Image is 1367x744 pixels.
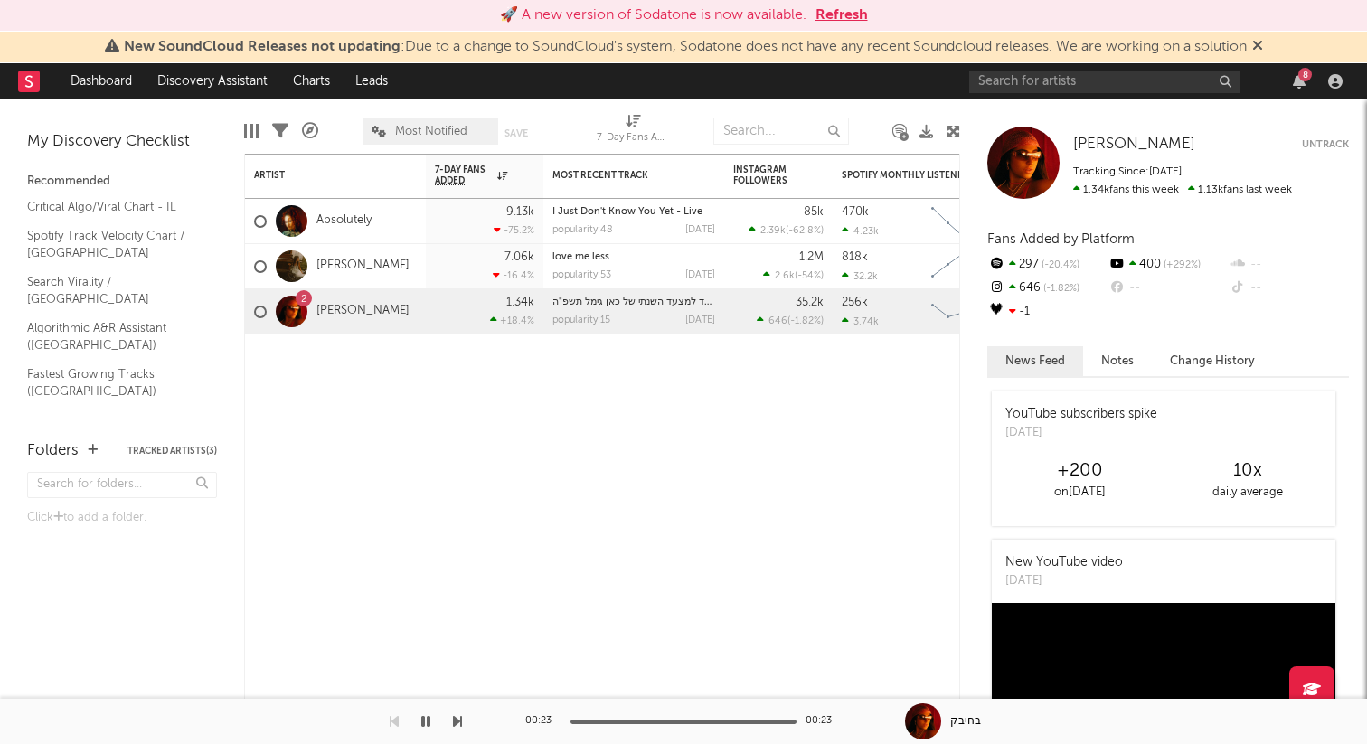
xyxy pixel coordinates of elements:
[1039,260,1079,270] span: -20.4 %
[987,346,1083,376] button: News Feed
[552,207,702,217] a: I Just Don't Know You Yet - Live
[1229,277,1349,300] div: --
[302,108,318,154] div: A&R Pipeline
[757,315,824,326] div: ( )
[763,269,824,281] div: ( )
[1041,284,1079,294] span: -1.82 %
[923,244,1004,289] svg: Chart title
[244,108,259,154] div: Edit Columns
[552,225,613,235] div: popularity: 48
[842,206,869,218] div: 470k
[1164,482,1331,504] div: daily average
[145,63,280,99] a: Discovery Assistant
[842,251,868,263] div: 818k
[842,170,977,181] div: Spotify Monthly Listeners
[124,40,401,54] span: New SoundCloud Releases not updating
[1073,136,1195,154] a: [PERSON_NAME]
[1005,553,1123,572] div: New YouTube video
[685,270,715,280] div: [DATE]
[768,316,787,326] span: 646
[504,128,528,138] button: Save
[597,108,669,154] div: 7-Day Fans Added (7-Day Fans Added)
[494,224,534,236] div: -75.2 %
[127,447,217,456] button: Tracked Artists(3)
[27,226,199,263] a: Spotify Track Velocity Chart / [GEOGRAPHIC_DATA]
[685,225,715,235] div: [DATE]
[435,165,493,186] span: 7-Day Fans Added
[797,271,821,281] span: -54 %
[1252,40,1263,54] span: Dismiss
[552,252,609,262] a: love me less
[1108,277,1228,300] div: --
[733,165,797,186] div: Instagram Followers
[1108,253,1228,277] div: 400
[552,270,611,280] div: popularity: 53
[395,126,467,137] span: Most Notified
[27,364,199,401] a: Fastest Growing Tracks ([GEOGRAPHIC_DATA])
[969,71,1240,93] input: Search for artists
[597,127,669,149] div: 7-Day Fans Added (7-Day Fans Added)
[27,171,217,193] div: Recommended
[760,226,786,236] span: 2.39k
[996,460,1164,482] div: +200
[987,232,1135,246] span: Fans Added by Platform
[493,269,534,281] div: -16.4 %
[842,225,879,237] div: 4.23k
[27,272,199,309] a: Search Virality / [GEOGRAPHIC_DATA]
[124,40,1247,54] span: : Due to a change to SoundCloud's system, Sodatone does not have any recent Soundcloud releases. ...
[506,297,534,308] div: 1.34k
[552,207,715,217] div: I Just Don't Know You Yet - Live
[1293,74,1306,89] button: 8
[1073,137,1195,152] span: [PERSON_NAME]
[525,711,561,732] div: 00:23
[1083,346,1152,376] button: Notes
[987,277,1108,300] div: 646
[1161,260,1201,270] span: +292 %
[842,270,878,282] div: 32.2k
[1302,136,1349,154] button: Untrack
[254,170,390,181] div: Artist
[27,197,199,217] a: Critical Algo/Viral Chart - IL
[500,5,806,26] div: 🚀 A new version of Sodatone is now available.
[804,206,824,218] div: 85k
[788,226,821,236] span: -62.8 %
[987,300,1108,324] div: -1
[504,251,534,263] div: 7.06k
[923,289,1004,334] svg: Chart title
[552,170,688,181] div: Most Recent Track
[58,63,145,99] a: Dashboard
[552,315,610,325] div: popularity: 15
[1164,460,1331,482] div: 10 x
[815,5,868,26] button: Refresh
[1073,166,1182,177] span: Tracking Since: [DATE]
[923,199,1004,244] svg: Chart title
[1073,184,1292,195] span: 1.13k fans last week
[272,108,288,154] div: Filters
[790,316,821,326] span: -1.82 %
[552,297,811,307] a: פרפרים & צ'יק צ'ק - מיוחד למצעד השנתי של כאן גימל תשפ"ה
[685,315,715,325] div: [DATE]
[280,63,343,99] a: Charts
[316,213,372,229] a: Absolutely
[775,271,795,281] span: 2.6k
[1073,184,1179,195] span: 1.34k fans this week
[490,315,534,326] div: +18.4 %
[842,315,879,327] div: 3.74k
[552,297,715,307] div: פרפרים & צ'יק צ'ק - מיוחד למצעד השנתי של כאן גימל תשפ"ה
[1152,346,1273,376] button: Change History
[316,259,410,274] a: [PERSON_NAME]
[842,297,868,308] div: 256k
[316,304,410,319] a: [PERSON_NAME]
[27,507,217,529] div: Click to add a folder.
[27,440,79,462] div: Folders
[1229,253,1349,277] div: --
[27,472,217,498] input: Search for folders...
[1298,68,1312,81] div: 8
[713,118,849,145] input: Search...
[806,711,842,732] div: 00:23
[987,253,1108,277] div: 297
[796,297,824,308] div: 35.2k
[799,251,824,263] div: 1.2M
[343,63,401,99] a: Leads
[506,206,534,218] div: 9.13k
